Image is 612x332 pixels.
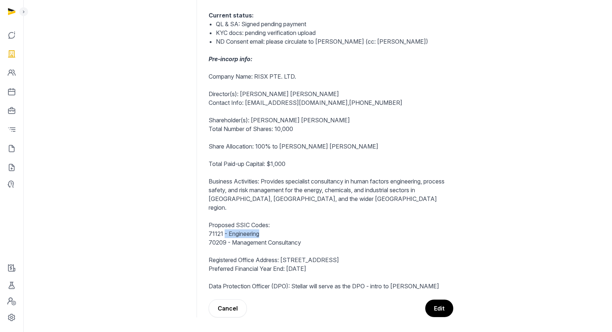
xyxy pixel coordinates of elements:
p: Total Paid-up Capital: $1,000 [209,159,453,168]
button: Cancel [209,299,247,317]
li: ND Consent email: please circulate to [PERSON_NAME] (cc: [PERSON_NAME]) [216,37,453,46]
a: [PHONE_NUMBER] [349,99,402,106]
p: Proposed SSIC Codes: [209,221,453,229]
li: KYC docs: pending verification upload [216,28,453,37]
p: Business Activities: Provides specialist consultancy in human factors engineering, process safety... [209,177,453,212]
p: Preferred Financial Year End: [DATE] [209,264,453,273]
p: Registered Office Address: [STREET_ADDRESS] [209,256,453,264]
p: Shareholder(s): [PERSON_NAME] [PERSON_NAME] [209,116,453,125]
p: 71121 - Engineering [209,229,453,238]
p: Total Number of Shares: 10,000 [209,125,453,133]
p: Share Allocation: 100% to [PERSON_NAME] [PERSON_NAME] [209,142,453,151]
p: Contact Info: [EMAIL_ADDRESS][DOMAIN_NAME], [209,98,453,107]
p: Data Protection Officer (DPO): Stellar will serve as the DPO - intro to [PERSON_NAME] [209,282,453,290]
button: Edit [425,300,453,317]
p: Company Name: RISX PTE. LTD. [209,72,453,81]
p: Director(s): [PERSON_NAME] [PERSON_NAME] [209,90,453,98]
p: 70209 - Management Consultancy [209,238,453,247]
strong: Current status: [209,12,254,19]
strong: Pre-incorp info: [209,55,252,63]
li: QL & SA: Signed pending payment [216,20,453,28]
